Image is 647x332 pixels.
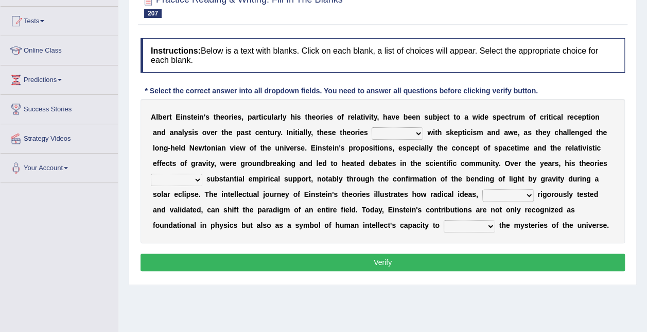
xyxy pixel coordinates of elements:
b: t [453,113,456,121]
b: e [259,128,263,137]
b: a [502,144,506,152]
b: w [199,144,204,152]
b: e [603,128,607,137]
b: t [477,144,479,152]
b: s [364,128,368,137]
a: Online Class [1,36,118,62]
span: 207 [144,9,162,18]
b: h [538,128,543,137]
b: r [511,113,514,121]
b: E [311,144,316,152]
b: s [402,144,406,152]
b: v [286,144,290,152]
b: u [267,113,272,121]
b: e [570,113,574,121]
b: l [569,128,571,137]
b: s [493,113,497,121]
b: d [588,128,592,137]
b: l [281,113,283,121]
b: y [184,128,188,137]
b: p [236,128,241,137]
b: t [549,113,551,121]
b: i [377,144,379,152]
b: a [487,128,491,137]
b: p [360,144,365,152]
b: e [411,144,415,152]
b: l [303,128,305,137]
b: p [473,144,477,152]
b: E [176,113,180,121]
b: t [340,128,342,137]
b: w [240,144,246,152]
b: i [470,128,473,137]
b: e [290,144,294,152]
b: e [194,113,198,121]
b: n [211,144,216,152]
b: c [506,144,511,152]
b: s [205,113,209,121]
b: o [224,113,229,121]
b: o [206,144,211,152]
b: l [425,144,427,152]
b: l [561,113,563,121]
b: s [388,144,392,152]
b: s [329,113,333,121]
b: o [316,113,320,121]
b: e [514,128,518,137]
b: r [544,113,546,121]
b: o [456,144,460,152]
b: h [290,113,295,121]
b: m [477,128,483,137]
b: o [250,144,254,152]
b: h [599,128,603,137]
b: h [216,113,220,121]
b: s [322,144,326,152]
b: p [248,113,252,121]
b: h [170,144,175,152]
b: h [307,113,312,121]
b: r [320,113,323,121]
b: e [312,113,316,121]
b: e [571,128,575,137]
b: t [317,128,320,137]
b: e [439,113,443,121]
b: t [259,113,261,121]
b: . [305,144,307,152]
b: w [473,113,478,121]
b: s [296,144,301,152]
b: i [418,144,421,152]
b: t [596,128,599,137]
b: a [178,128,182,137]
b: i [197,113,199,121]
b: h [263,144,267,152]
b: n [318,144,322,152]
a: Success Stories [1,95,118,121]
b: b [404,113,408,121]
b: a [464,113,468,121]
b: s [188,128,192,137]
a: Tests [1,7,118,32]
b: , [517,128,519,137]
b: l [272,113,274,121]
b: a [557,113,561,121]
b: j [437,113,439,121]
b: t [169,113,172,121]
b: p [348,144,353,152]
a: Predictions [1,65,118,91]
b: i [465,128,467,137]
b: a [387,113,391,121]
b: f [254,144,256,152]
b: y [283,113,287,121]
b: e [346,128,351,137]
b: t [509,113,511,121]
b: h [319,128,324,137]
b: y [429,144,433,152]
b: a [274,113,278,121]
b: n [491,128,496,137]
b: e [220,113,224,121]
b: a [357,113,361,121]
b: h [439,144,444,152]
b: s [328,128,332,137]
b: N [189,144,195,152]
b: . [281,128,283,137]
